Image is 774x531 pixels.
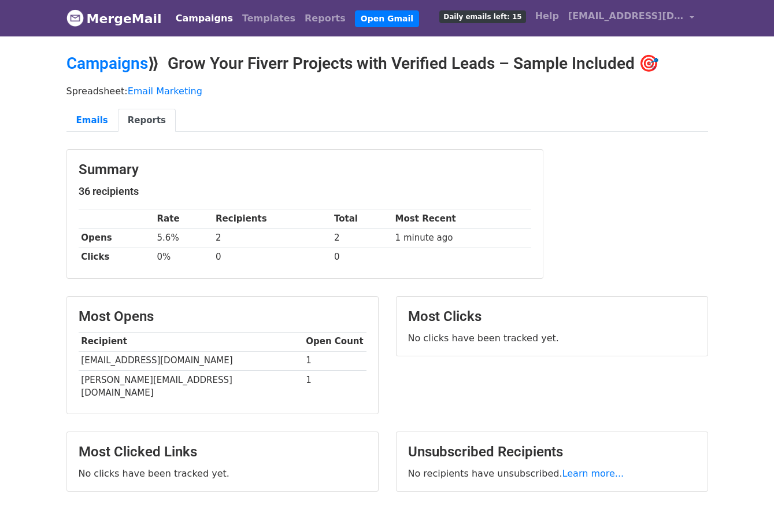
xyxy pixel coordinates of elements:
h3: Summary [79,161,531,178]
h3: Most Opens [79,308,366,325]
img: MergeMail logo [66,9,84,27]
h3: Most Clicked Links [79,444,366,460]
a: Learn more... [562,468,624,479]
td: 5.6% [154,228,213,248]
a: Reports [118,109,176,132]
a: Email Marketing [128,86,202,97]
h5: 36 recipients [79,185,531,198]
a: Open Gmail [355,10,419,27]
td: 0 [213,248,331,267]
td: [PERSON_NAME][EMAIL_ADDRESS][DOMAIN_NAME] [79,370,303,402]
th: Rate [154,209,213,228]
a: Templates [238,7,300,30]
p: No recipients have unsubscribed. [408,467,696,480]
td: 2 [213,228,331,248]
a: Campaigns [66,54,148,73]
a: MergeMail [66,6,162,31]
td: 0% [154,248,213,267]
th: Recipients [213,209,331,228]
th: Most Recent [392,209,531,228]
th: Recipient [79,332,303,351]
h2: ⟫ Grow Your Fiverr Projects with Verified Leads – Sample Included 🎯 [66,54,708,73]
p: No clicks have been tracked yet. [408,332,696,344]
p: No clicks have been tracked yet. [79,467,366,480]
th: Opens [79,228,154,248]
td: 0 [331,248,392,267]
a: Campaigns [171,7,238,30]
th: Open Count [303,332,366,351]
td: 1 minute ago [392,228,531,248]
a: Emails [66,109,118,132]
th: Total [331,209,392,228]
th: Clicks [79,248,154,267]
a: [EMAIL_ADDRESS][DOMAIN_NAME] [564,5,699,32]
a: Reports [300,7,350,30]
a: Daily emails left: 15 [435,5,530,28]
span: Daily emails left: 15 [439,10,525,23]
td: 1 [303,351,366,370]
a: Help [531,5,564,28]
h3: Most Clicks [408,308,696,325]
p: Spreadsheet: [66,85,708,97]
td: 1 [303,370,366,402]
td: [EMAIL_ADDRESS][DOMAIN_NAME] [79,351,303,370]
h3: Unsubscribed Recipients [408,444,696,460]
span: [EMAIL_ADDRESS][DOMAIN_NAME] [568,9,684,23]
td: 2 [331,228,392,248]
